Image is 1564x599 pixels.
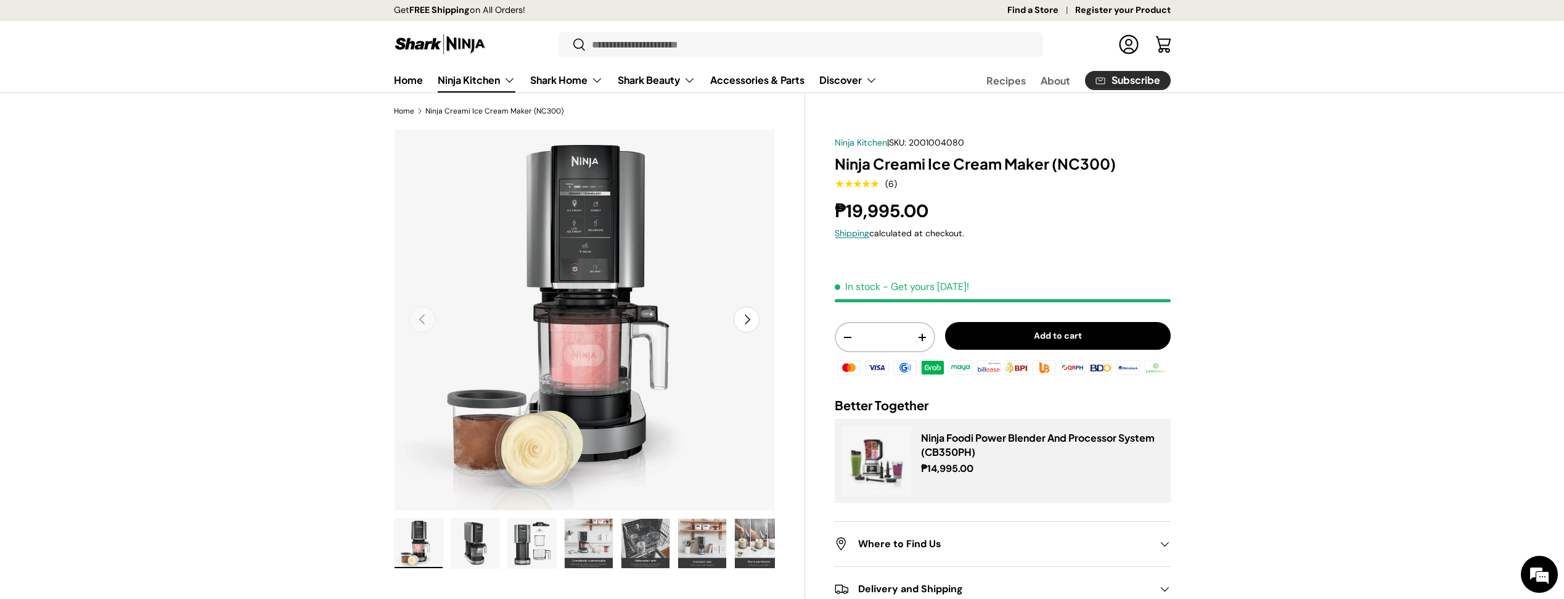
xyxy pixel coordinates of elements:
img: ubp [1031,358,1058,377]
img: ninja-creami-ice-cream-maker-with-sample-content-completely-customizable-infographic-sharkninja-p... [565,519,613,568]
img: master [835,358,862,377]
img: ninja-creami-ice-cream-maker-without-sample-content-right-side-view-sharkninja-philippines [451,519,499,568]
nav: Secondary [957,68,1171,93]
img: qrph [1058,358,1086,377]
img: ninja-creami-ice-cream-maker-with-sample-content-mix-in-perfection-infographic-sharkninja-philipp... [735,519,783,568]
img: maya [947,358,974,377]
img: ninja-creami-ice-cream-maker-with-sample-content-and-all-lids-full-view-sharkninja-philippines [395,519,443,568]
a: Home [394,68,423,92]
summary: Ninja Kitchen [430,68,523,93]
img: bdo [1087,358,1114,377]
a: Subscribe [1085,71,1171,90]
div: 5.0 out of 5.0 stars [835,178,878,189]
h2: Where to Find Us [835,537,1150,551]
span: SKU: [889,137,906,148]
span: 2001004080 [909,137,964,148]
div: Chat with us now [64,69,207,85]
h1: Ninja Creami Ice Cream Maker (NC300) [835,154,1170,173]
summary: Shark Home [523,68,610,93]
img: landbank [1142,358,1169,377]
img: gcash [891,358,919,377]
img: ninja-creami-ice-cream-maker-without-sample-content-parts-front-view-sharkninja-philippines [508,519,556,568]
img: ninja-creami-ice-cream-maker-with-sample-content-dishwasher-safe-infographic-sharkninja-philippines [621,519,669,568]
img: visa [863,358,890,377]
span: In stock [835,280,880,293]
p: Get on All Orders! [394,4,525,17]
span: | [887,137,964,148]
media-gallery: Gallery Viewer [394,129,776,572]
strong: FREE Shipping [409,4,470,15]
a: Find a Store [1007,4,1075,17]
div: (6) [885,180,897,189]
img: grabpay [919,358,946,377]
img: Shark Ninja Philippines [394,32,486,56]
a: Ninja Creami Ice Cream Maker (NC300) [425,107,563,115]
span: Subscribe [1112,75,1160,85]
button: Add to cart [945,322,1171,350]
summary: Where to Find Us [835,522,1170,566]
a: Accessories & Parts [710,68,805,92]
img: bpi [1003,358,1030,377]
div: calculated at checkout. [835,227,1170,240]
textarea: Type your message and hit 'Enter' [6,337,235,380]
img: metrobank [1115,358,1142,377]
strong: ₱19,995.00 [835,199,931,223]
a: Shipping [835,228,869,239]
div: Minimize live chat window [202,6,232,36]
summary: Shark Beauty [610,68,703,93]
a: Recipes [986,68,1026,93]
p: - Get yours [DATE]! [883,280,969,293]
a: About [1041,68,1070,93]
h2: Delivery and Shipping [835,582,1150,597]
img: billease [975,358,1002,377]
a: Ninja Kitchen [835,137,887,148]
a: Register your Product [1075,4,1171,17]
img: ninja-creami-ice-cream-maker-with-sample-content-compact-size-infographic-sharkninja-philippines [678,519,726,568]
summary: Discover [812,68,885,93]
h2: Better Together [835,397,1170,414]
a: Ninja Foodi Power Blender And Processor System (CB350PH) [921,431,1155,458]
span: ★★★★★ [835,178,878,190]
a: Home [394,107,414,115]
nav: Primary [394,68,877,93]
nav: Breadcrumbs [394,105,806,117]
span: We're online! [72,155,170,280]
